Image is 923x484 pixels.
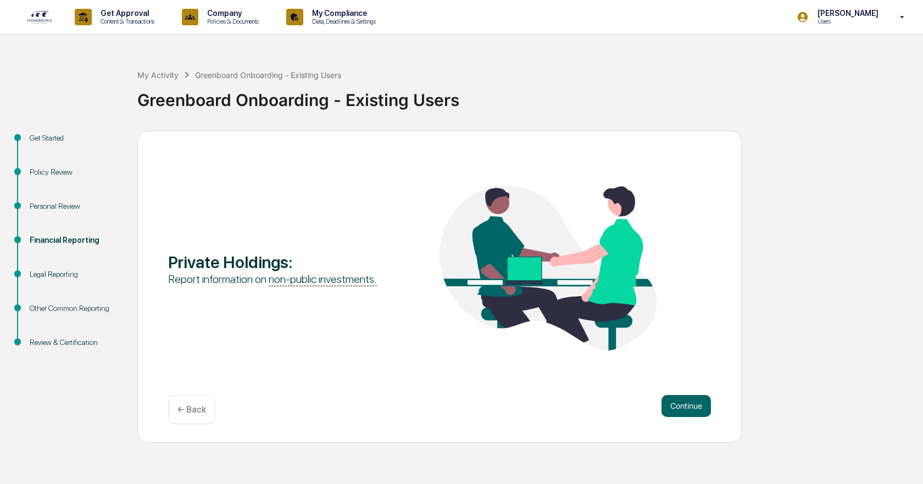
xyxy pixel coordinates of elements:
[177,404,206,415] p: ← Back
[303,9,381,18] p: My Compliance
[92,18,160,25] p: Content & Transactions
[30,269,120,280] div: Legal Reporting
[30,201,120,212] div: Personal Review
[26,10,53,24] img: logo
[137,81,918,110] div: Greenboard Onboarding - Existing Users
[198,18,264,25] p: Policies & Documents
[30,337,120,348] div: Review & Certification
[168,272,385,286] div: Report information on
[195,70,341,80] div: Greenboard Onboarding - Existing Users
[809,9,884,18] p: [PERSON_NAME]
[30,303,120,314] div: Other Common Reporting
[30,235,120,246] div: Financial Reporting
[168,252,385,272] div: Private Holdings :
[198,9,264,18] p: Company
[303,18,381,25] p: Data, Deadlines & Settings
[661,395,711,417] button: Continue
[137,70,179,80] div: My Activity
[809,18,884,25] p: Users
[269,272,377,286] u: non-public investments.
[92,9,160,18] p: Get Approval
[30,166,120,178] div: Policy Review
[440,186,657,351] img: Private Holdings
[30,132,120,144] div: Get Started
